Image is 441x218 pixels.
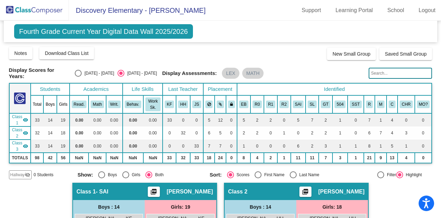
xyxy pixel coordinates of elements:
div: [DATE] - [DATE] [124,70,157,76]
td: Jeff Schmidt - SAI [9,140,31,153]
button: Behav. [125,101,141,108]
td: 2 [306,126,319,140]
span: - SAI [96,188,108,195]
td: 21 [364,153,375,163]
span: [PERSON_NAME] [318,188,365,195]
span: Notes [14,50,27,56]
div: Highlight [403,172,422,178]
button: Read. [72,101,87,108]
td: 0 [163,126,176,140]
th: Keep with students [215,95,226,113]
button: R1 [266,101,275,108]
td: 0.00 [143,126,163,140]
th: Keep with teacher [226,95,237,113]
td: 0.00 [70,113,89,126]
span: Class 2 [12,127,23,139]
th: Students [31,83,70,95]
div: Girls: 18 [296,200,368,214]
td: 33 [190,140,203,153]
th: Reading Intervention [364,95,375,113]
td: 24 [215,153,226,163]
div: Girls [129,172,141,178]
button: M [377,101,384,108]
td: 0.00 [70,126,89,140]
td: 0 [176,140,190,153]
div: Boys : 14 [225,200,296,214]
td: 0 [415,140,432,153]
th: Chronic Absentee [398,95,415,113]
span: New Small Group [332,51,370,57]
a: School [382,5,410,16]
td: 0 [226,113,237,126]
td: 0 [176,113,190,126]
mat-icon: visibility [23,117,28,123]
span: [PERSON_NAME] [167,188,213,195]
td: 8 [237,153,251,163]
td: 1 [375,140,387,153]
td: 2 [250,126,264,140]
th: Holly Hartzell [176,95,190,113]
th: Counseling [387,95,398,113]
button: SAI [293,101,304,108]
td: Holly Hartzell - No Class Name [9,126,31,140]
td: 14 [43,113,57,126]
span: Class 3 [12,140,23,152]
td: NaN [123,153,143,163]
span: Discovery Elementary - [PERSON_NAME] [69,5,206,16]
td: 0 [163,140,176,153]
td: 6 [291,140,306,153]
td: 2 [250,113,264,126]
button: Saved Small Group [379,48,432,60]
td: 0 [415,126,432,140]
td: 0 [226,140,237,153]
td: 0 [226,153,237,163]
td: 6 [203,126,215,140]
input: Search... [369,68,432,79]
td: 19 [57,113,70,126]
button: HH [178,101,188,108]
td: 0 [226,126,237,140]
td: 2 [306,140,319,153]
span: Display Assessments: [162,70,217,76]
td: 0 [415,113,432,126]
button: SL [308,101,317,108]
td: 2 [264,113,277,126]
th: Student Success Team Intervention Plan [348,95,364,113]
td: 11 [306,153,319,163]
td: 32 [176,126,190,140]
div: [DATE] - [DATE] [82,70,114,76]
td: 0.00 [89,126,106,140]
th: Gifted and Talented [319,95,332,113]
td: 0 [190,126,203,140]
td: 56 [57,153,70,163]
mat-icon: picture_as_pdf [150,188,158,198]
button: MO? [417,101,430,108]
th: Placement [203,83,237,95]
td: 11 [291,153,306,163]
td: 7 [364,113,375,126]
td: 3 [332,153,348,163]
td: 0 [190,113,203,126]
td: 0.00 [123,113,143,126]
div: First Name [261,172,285,178]
div: Last Name [297,172,319,178]
td: NaN [89,153,106,163]
div: Boys [105,172,117,178]
td: 98 [31,153,43,163]
span: Display Scores for Years: [9,67,70,79]
a: Logout [413,5,441,16]
td: 1 [237,140,251,153]
td: 0 [291,126,306,140]
th: Math Intervention [375,95,387,113]
button: Download Class List [39,47,94,59]
td: 14 [43,126,57,140]
td: 0 [264,126,277,140]
div: Both [152,172,164,178]
a: Support [296,5,327,16]
td: 5 [215,126,226,140]
td: 0.00 [89,140,106,153]
td: 2 [319,113,332,126]
td: 1 [332,140,348,153]
th: Keep away students [203,95,215,113]
button: SST [350,101,362,108]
